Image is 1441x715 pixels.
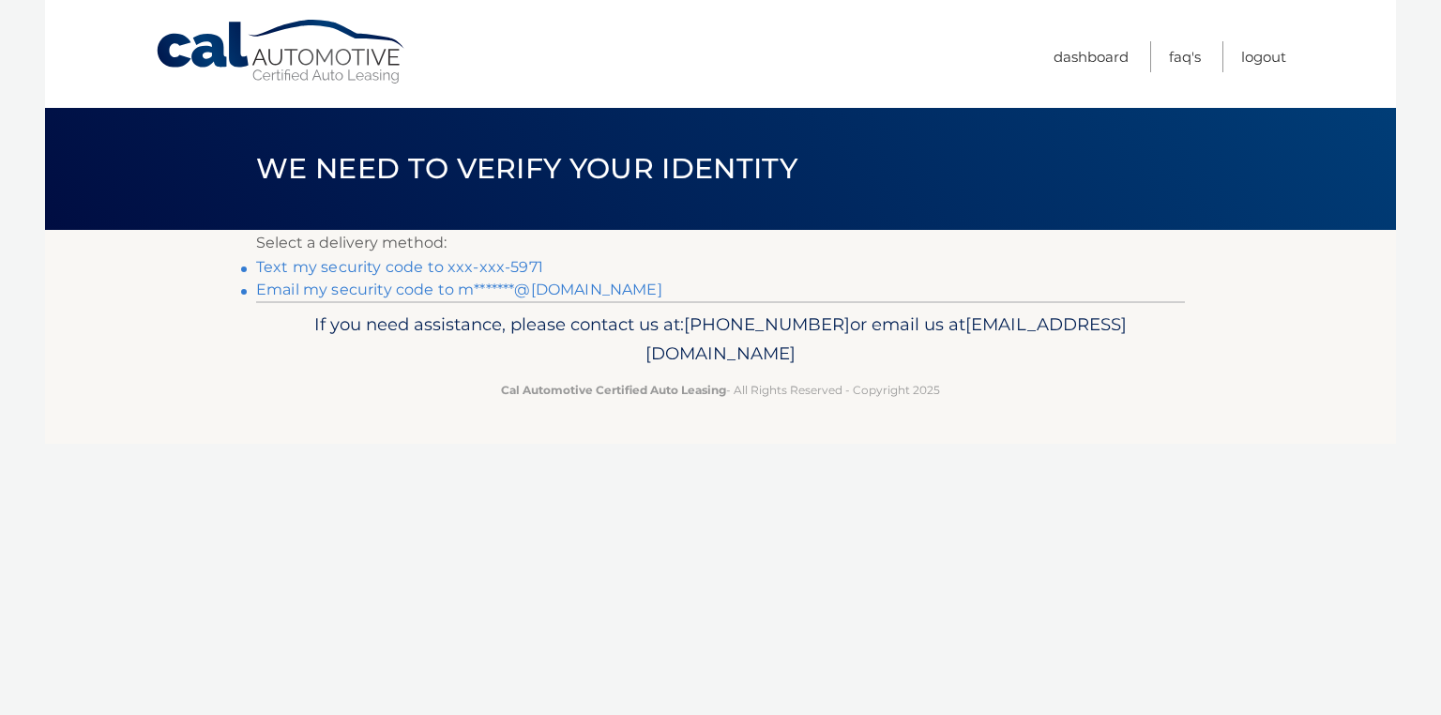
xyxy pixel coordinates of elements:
a: Logout [1241,41,1286,72]
a: Email my security code to m*******@[DOMAIN_NAME] [256,281,662,298]
a: Dashboard [1054,41,1129,72]
a: Text my security code to xxx-xxx-5971 [256,258,543,276]
p: - All Rights Reserved - Copyright 2025 [268,380,1173,400]
p: Select a delivery method: [256,230,1185,256]
span: [PHONE_NUMBER] [684,313,850,335]
a: FAQ's [1169,41,1201,72]
span: We need to verify your identity [256,151,797,186]
strong: Cal Automotive Certified Auto Leasing [501,383,726,397]
a: Cal Automotive [155,19,408,85]
p: If you need assistance, please contact us at: or email us at [268,310,1173,370]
